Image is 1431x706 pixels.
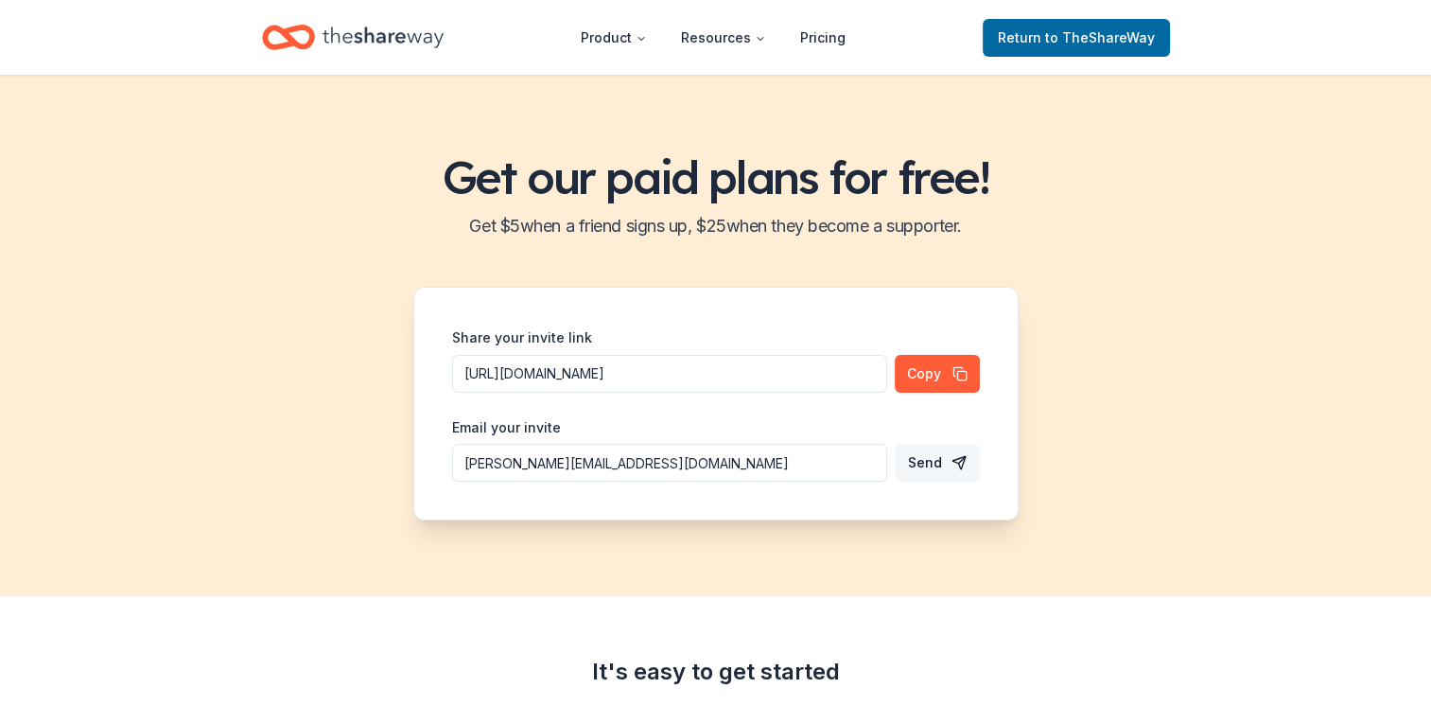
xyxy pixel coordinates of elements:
nav: Main [566,15,861,60]
label: Share your invite link [452,328,592,347]
span: Return [998,26,1155,49]
button: Product [566,19,662,57]
h1: Get our paid plans for free! [23,150,1408,203]
button: Resources [666,19,781,57]
span: Send [908,451,942,474]
h2: Get $ 5 when a friend signs up, $ 25 when they become a supporter. [23,211,1408,241]
button: Copy [895,355,980,393]
button: Send [895,444,980,482]
span: to TheShareWay [1045,29,1155,45]
a: Pricing [785,19,861,57]
label: Email your invite [452,418,561,437]
a: Returnto TheShareWay [983,19,1170,57]
div: It's easy to get started [262,657,1170,687]
a: Home [262,15,444,60]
